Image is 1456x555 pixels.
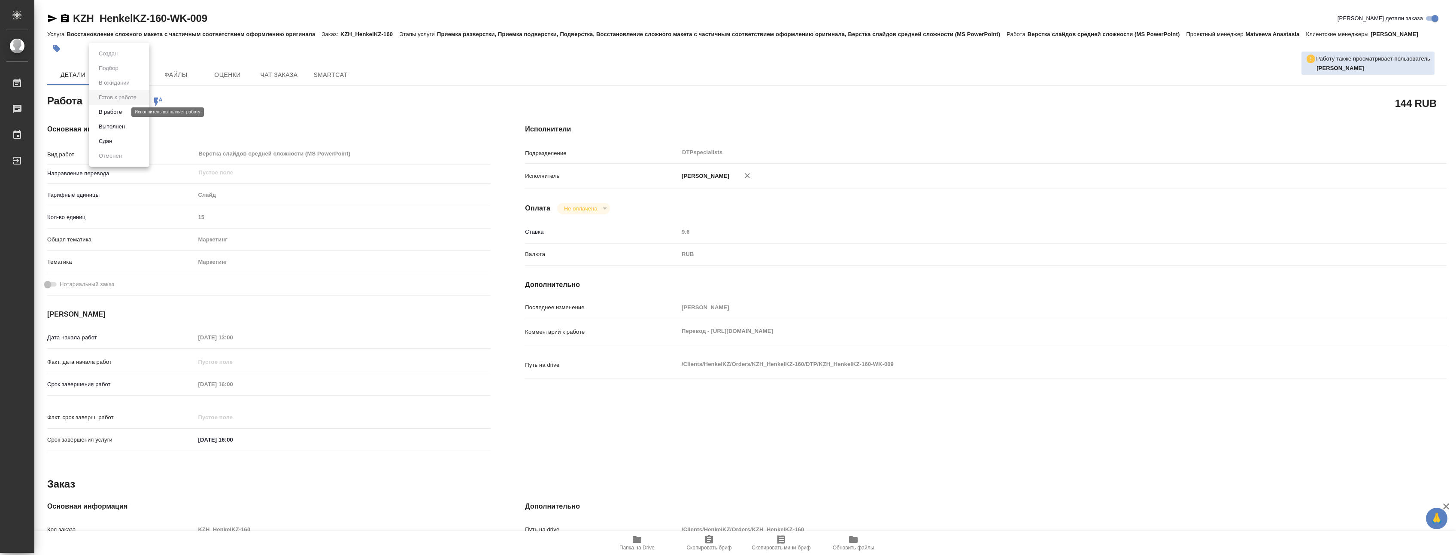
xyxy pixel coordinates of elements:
button: Подбор [96,64,121,73]
button: Сдан [96,137,115,146]
button: Создан [96,49,120,58]
button: Выполнен [96,122,127,131]
button: Готов к работе [96,93,139,102]
button: В работе [96,107,124,117]
button: Отменен [96,151,124,161]
button: В ожидании [96,78,132,88]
